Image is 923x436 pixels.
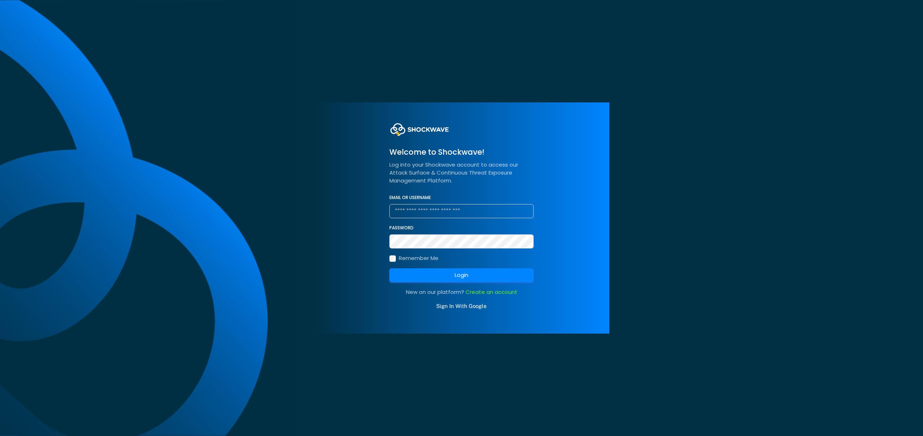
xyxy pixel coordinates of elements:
img: Logo [389,120,450,138]
label: Password [389,224,414,232]
label: Remember Me [399,254,438,263]
span: New on our platform? [406,288,464,296]
a: Sign In With Google [436,303,487,309]
h4: Welcome to Shockwave! [389,146,534,158]
a: Create an account [465,288,517,296]
p: Log into your Shockwave account to access our Attack Surface & Continuous Threat Exposure Managem... [389,161,534,185]
label: Email or Username [389,194,431,201]
button: Login [389,268,534,282]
